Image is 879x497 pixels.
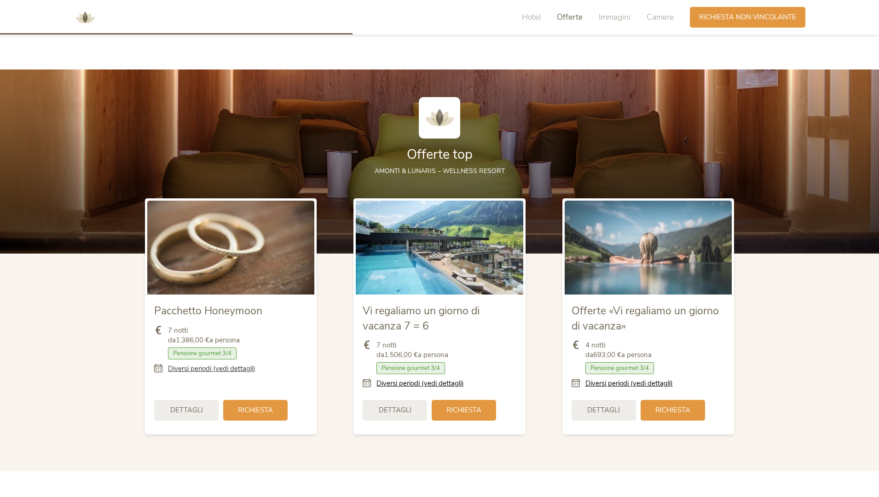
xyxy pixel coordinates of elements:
[587,405,620,415] span: Dettagli
[599,12,630,23] span: Immagini
[154,304,262,318] span: Pacchetto Honeymoon
[375,167,505,175] span: AMONTI & LUNARIS – wellness resort
[356,201,523,295] img: Vi regaliamo un giorno di vacanza 7 = 6
[699,12,796,22] span: Richiesta non vincolante
[168,326,240,345] span: 7 notti da a persona
[363,304,480,333] span: Vi regaliamo un giorno di vacanza 7 = 6
[71,4,99,31] img: AMONTI & LUNARIS Wellnessresort
[565,201,732,295] img: Offerte «Vi regaliamo un giorno di vacanza»
[522,12,541,23] span: Hotel
[376,341,448,360] span: 7 notti da a persona
[71,14,99,20] a: AMONTI & LUNARIS Wellnessresort
[407,145,473,163] span: Offerte top
[238,405,273,415] span: Richiesta
[655,405,690,415] span: Richiesta
[647,12,674,23] span: Camere
[147,201,314,295] img: Pacchetto Honeymoon
[572,304,719,333] span: Offerte «Vi regaliamo un giorno di vacanza»
[446,405,481,415] span: Richiesta
[376,379,464,388] a: Diversi periodi (vedi dettagli)
[384,350,418,359] b: 1.506,00 €
[168,364,255,374] a: Diversi periodi (vedi dettagli)
[379,405,411,415] span: Dettagli
[176,335,209,345] b: 1.386,00 €
[168,347,237,359] span: Pensione gourmet 3/4
[593,350,621,359] b: 693,00 €
[557,12,583,23] span: Offerte
[585,362,654,374] span: Pensione gourmet 3/4
[585,379,673,388] a: Diversi periodi (vedi dettagli)
[419,97,460,139] img: AMONTI & LUNARIS Wellnessresort
[376,362,445,374] span: Pensione gourmet 3/4
[585,341,652,360] span: 4 notti da a persona
[170,405,203,415] span: Dettagli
